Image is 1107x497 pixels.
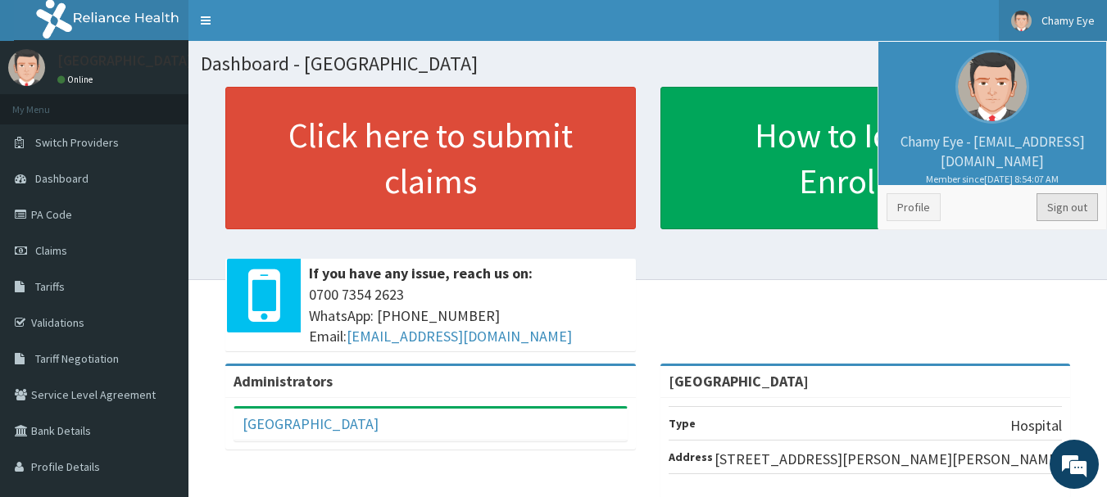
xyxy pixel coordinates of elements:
b: Address [669,450,713,464]
span: Tariff Negotiation [35,351,119,366]
span: Dashboard [35,171,88,186]
span: Claims [35,243,67,258]
h1: Dashboard - [GEOGRAPHIC_DATA] [201,53,1095,75]
span: Switch Providers [35,135,119,150]
span: Tariffs [35,279,65,294]
p: [GEOGRAPHIC_DATA] [57,53,193,68]
img: User Image [955,50,1029,124]
a: Click here to submit claims [225,87,636,229]
a: Sign out [1037,193,1098,221]
img: User Image [1011,11,1032,31]
b: Administrators [234,372,333,391]
strong: [GEOGRAPHIC_DATA] [669,372,809,391]
a: How to Identify Enrollees [660,87,1071,229]
a: Profile [887,193,941,221]
p: Chamy Eye - [EMAIL_ADDRESS][DOMAIN_NAME] [887,132,1098,186]
p: Hospital [1010,415,1062,436]
a: [GEOGRAPHIC_DATA] [243,414,379,433]
span: 0700 7354 2623 WhatsApp: [PHONE_NUMBER] Email: [309,284,628,347]
b: If you have any issue, reach us on: [309,264,533,282]
small: Member since [DATE] 8:54:07 AM [887,172,1098,186]
a: Online [57,74,97,85]
img: User Image [8,49,45,86]
span: Chamy Eye [1041,13,1095,28]
p: [STREET_ADDRESS][PERSON_NAME][PERSON_NAME] [715,449,1062,470]
b: Type [669,416,696,431]
a: [EMAIL_ADDRESS][DOMAIN_NAME] [347,327,572,346]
